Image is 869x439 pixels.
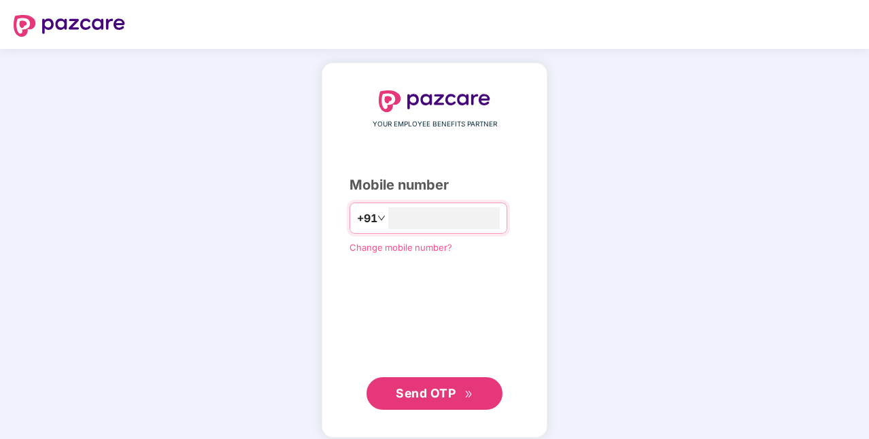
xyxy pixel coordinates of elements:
a: Change mobile number? [350,242,452,253]
span: double-right [464,390,473,399]
span: YOUR EMPLOYEE BENEFITS PARTNER [373,119,497,130]
span: down [377,214,386,222]
img: logo [14,15,125,37]
span: Send OTP [396,386,456,400]
span: +91 [357,210,377,227]
button: Send OTPdouble-right [367,377,502,410]
img: logo [379,90,490,112]
div: Mobile number [350,175,519,196]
